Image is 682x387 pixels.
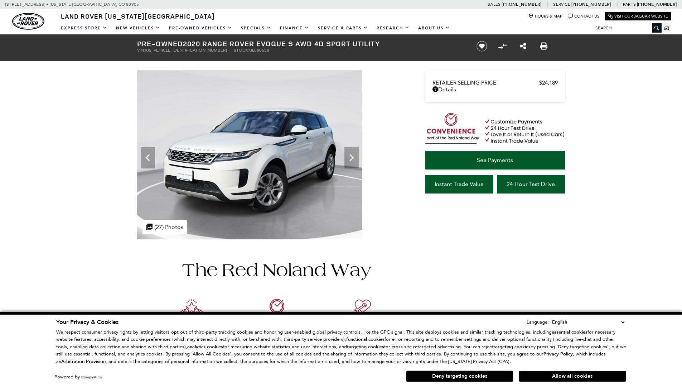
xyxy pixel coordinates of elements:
[543,351,573,357] a: Privacy Policy
[432,80,539,86] span: Retailer Selling Price
[474,40,490,52] button: Save vehicle
[406,371,513,382] button: Deny targeting cookies
[12,13,44,30] img: Land Rover
[543,351,573,357] u: Privacy Policy
[528,14,562,19] a: Hours & Map
[432,86,558,93] a: Details
[249,48,269,53] span: UL080658
[637,1,677,7] a: [PHONE_NUMBER]
[137,70,362,239] img: Used 2020 Fuji White Land Rover S image 1
[56,329,626,365] p: We respect consumer privacy rights by letting visitors opt out of third-party tracking cookies an...
[57,22,454,34] nav: Main Navigation
[57,22,112,34] a: EXPRESS STORE
[539,80,558,86] span: $24,189
[608,14,668,19] a: Visit Our Jaguar Website
[493,344,531,350] strong: targeting cookies
[553,2,570,7] span: Service
[497,41,508,52] button: Compare vehicle
[112,22,165,34] a: New Vehicles
[165,22,237,34] a: Pre-Owned Vehicles
[61,358,106,365] strong: Arbitration Provision
[372,22,414,34] a: Research
[623,2,636,7] span: Parts
[590,24,662,32] input: Search
[552,329,587,335] strong: essential cookies
[540,42,547,51] a: Print this Pre-Owned 2020 Range Rover Evoque S AWD 4D Sport Utility
[276,22,314,34] a: Finance
[54,375,102,379] div: Powered by
[520,42,526,51] a: Share this Pre-Owned 2020 Range Rover Evoque S AWD 4D Sport Utility
[234,48,249,53] span: Stock:
[497,175,565,193] a: 24 Hour Test Drive
[137,39,183,48] strong: Pre-Owned
[550,318,626,326] select: Language Select
[435,181,484,187] span: Instant Trade Value
[145,48,227,53] span: [US_VEHICLE_IDENTIFICATION_NUMBER]
[571,1,611,7] a: [PHONE_NUMBER]
[346,336,384,343] strong: functional cookies
[568,14,599,19] a: Contact Us
[347,344,384,350] strong: targeting cookies
[137,40,465,48] h1: 2020 Range Rover Evoque S AWD 4D Sport Utility
[502,1,541,7] a: [PHONE_NUMBER]
[56,318,118,326] span: Your Privacy & Cookies
[488,2,500,7] span: Sales
[5,2,139,7] a: [STREET_ADDRESS] • [US_STATE][GEOGRAPHIC_DATA], CO 80905
[519,371,626,382] button: Allow all cookies
[57,12,219,20] a: Land Rover [US_STATE][GEOGRAPHIC_DATA]
[314,22,372,34] a: Service & Parts
[477,157,513,163] span: See Payments
[507,181,555,187] span: 24 Hour Test Drive
[142,220,187,234] div: (27) Photos
[527,320,549,324] div: Language:
[187,344,223,350] strong: analytics cookies
[425,175,493,193] a: Instant Trade Value
[425,151,565,169] a: See Payments
[12,13,44,30] a: land-rover
[61,12,215,20] span: Land Rover [US_STATE][GEOGRAPHIC_DATA]
[81,375,102,379] a: ComplyAuto
[414,22,454,34] a: About Us
[237,22,276,34] a: Specials
[137,48,145,53] span: VIN:
[432,80,558,86] a: Retailer Selling Price $24,189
